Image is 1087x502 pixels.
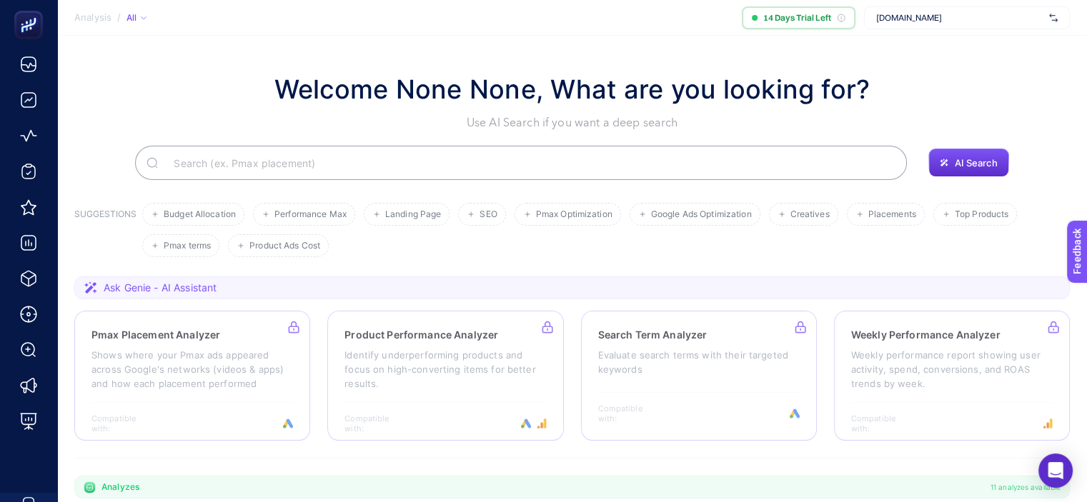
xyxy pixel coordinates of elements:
div: Open Intercom Messenger [1038,453,1073,488]
span: Performance Max [274,209,347,220]
h1: Welcome None None, What are you looking for? [274,70,870,109]
span: Pmax Optimization [536,209,612,220]
span: Analysis [74,12,111,24]
span: Analyzes [101,481,139,493]
a: Search Term AnalyzerEvaluate search terms with their targeted keywordsCompatible with: [581,311,817,441]
span: SEO [480,209,497,220]
span: Google Ads Optimization [651,209,752,220]
span: Product Ads Cost [249,241,320,251]
span: Budget Allocation [164,209,236,220]
img: svg%3e [1049,11,1058,25]
span: / [117,11,121,23]
a: Pmax Placement AnalyzerShows where your Pmax ads appeared across Google's networks (videos & apps... [74,311,310,441]
input: Search [162,143,895,183]
button: AI Search [928,149,1008,177]
a: Product Performance AnalyzerIdentify underperforming products and focus on high-converting items ... [327,311,563,441]
a: Weekly Performance AnalyzerWeekly performance report showing user activity, spend, conversions, a... [834,311,1070,441]
span: Pmax terms [164,241,211,251]
span: Placements [868,209,916,220]
span: Landing Page [385,209,441,220]
span: 14 Days Trial Left [763,12,831,24]
p: Use AI Search if you want a deep search [274,114,870,131]
span: Top Products [955,209,1008,220]
span: 11 analyzes available [991,481,1061,493]
span: AI Search [954,157,997,169]
h3: SUGGESTIONS [74,209,137,257]
div: All [126,12,147,24]
span: Feedback [9,4,54,16]
span: Ask Genie - AI Assistant [104,281,217,295]
span: Creatives [790,209,830,220]
span: [DOMAIN_NAME] [876,12,1043,24]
